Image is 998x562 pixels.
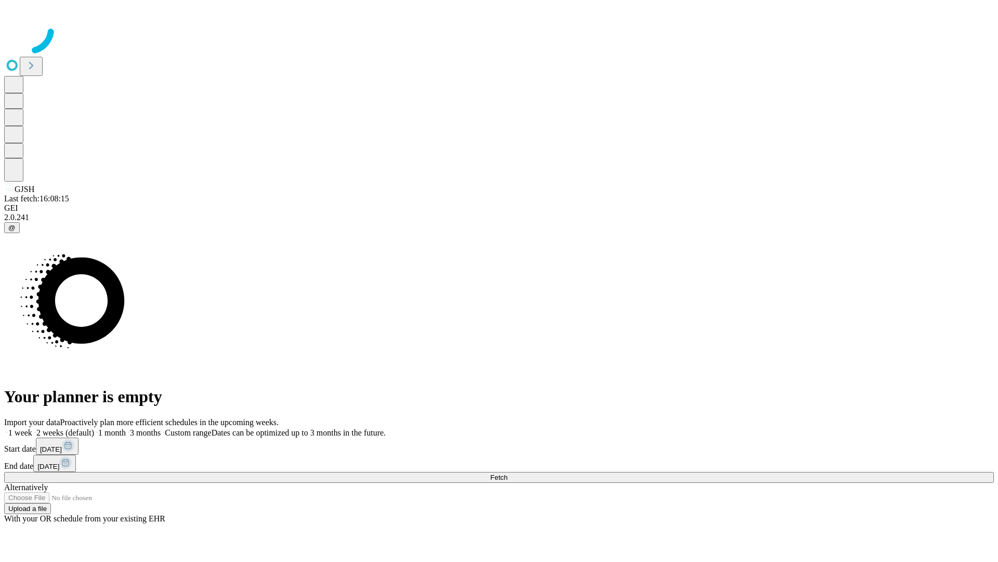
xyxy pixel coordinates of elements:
[4,455,994,472] div: End date
[4,483,48,492] span: Alternatively
[4,503,51,514] button: Upload a file
[4,514,165,523] span: With your OR schedule from your existing EHR
[36,438,78,455] button: [DATE]
[4,472,994,483] button: Fetch
[4,203,994,213] div: GEI
[490,474,507,481] span: Fetch
[40,445,62,453] span: [DATE]
[8,428,32,437] span: 1 week
[4,418,60,427] span: Import your data
[37,463,59,470] span: [DATE]
[36,428,94,437] span: 2 weeks (default)
[15,185,34,194] span: GJSH
[4,213,994,222] div: 2.0.241
[4,387,994,406] h1: Your planner is empty
[33,455,76,472] button: [DATE]
[98,428,126,437] span: 1 month
[165,428,211,437] span: Custom range
[212,428,386,437] span: Dates can be optimized up to 3 months in the future.
[60,418,279,427] span: Proactively plan more efficient schedules in the upcoming weeks.
[4,194,69,203] span: Last fetch: 16:08:15
[4,222,20,233] button: @
[130,428,161,437] span: 3 months
[4,438,994,455] div: Start date
[8,224,16,232] span: @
